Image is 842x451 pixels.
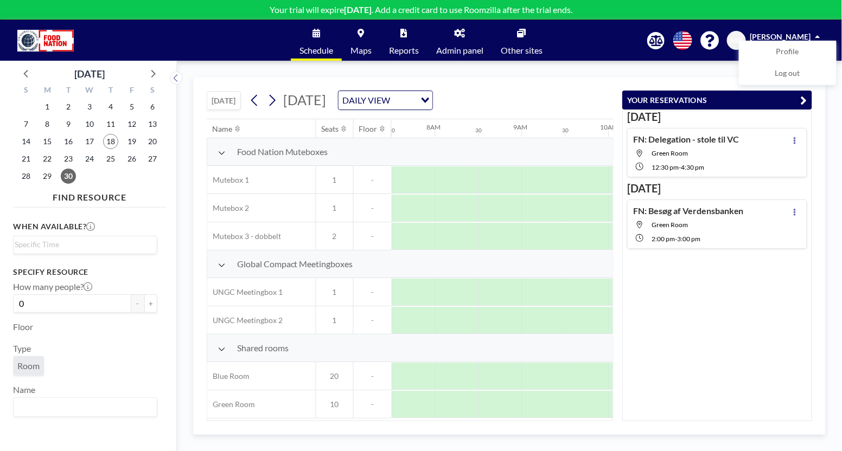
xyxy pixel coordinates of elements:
span: Schedule [299,46,333,55]
span: Monday, September 29, 2025 [40,169,55,184]
input: Search for option [394,93,414,107]
span: 1 [316,315,353,325]
span: Mutebox 3 - dobbelt [207,231,281,241]
span: Maps [350,46,372,55]
div: T [100,84,121,98]
span: Sunday, September 14, 2025 [18,134,34,149]
span: Tuesday, September 2, 2025 [61,99,76,114]
h4: FN: Delegation - stole til VC [633,134,739,145]
div: M [37,84,58,98]
span: Thursday, September 18, 2025 [103,134,118,149]
div: 8AM [427,123,441,131]
span: Green Room [207,400,255,409]
span: 4:30 PM [681,163,704,171]
span: Sunday, September 7, 2025 [18,117,34,132]
span: [PERSON_NAME] [750,32,811,41]
span: Saturday, September 20, 2025 [145,134,161,149]
div: 10AM [601,123,618,131]
div: W [79,84,100,98]
span: Reports [389,46,419,55]
span: Sunday, September 28, 2025 [18,169,34,184]
span: - [354,231,392,241]
span: Monday, September 8, 2025 [40,117,55,132]
label: Type [13,343,31,354]
span: Tuesday, September 16, 2025 [61,134,76,149]
span: Green Room [652,149,688,157]
span: Other sites [501,46,543,55]
span: DAILY VIEW [341,93,393,107]
span: Tuesday, September 30, 2025 [61,169,76,184]
div: [DATE] [74,66,105,81]
div: S [16,84,37,98]
span: Profile [776,47,799,57]
label: How many people? [13,281,92,292]
div: S [142,84,163,98]
div: Search for option [339,91,432,109]
a: Maps [342,20,380,61]
button: [DATE] [207,91,241,110]
button: + [144,294,157,313]
span: Thursday, September 25, 2025 [103,151,118,166]
span: Saturday, September 27, 2025 [145,151,161,166]
span: Monday, September 15, 2025 [40,134,55,149]
button: - [131,294,144,313]
div: 30 [476,127,482,134]
button: YOUR RESERVATIONS [622,91,812,109]
span: 2 [316,231,353,241]
span: - [354,371,392,381]
span: Wednesday, September 24, 2025 [82,151,97,166]
span: 20 [316,371,353,381]
span: Thursday, September 11, 2025 [103,117,118,132]
a: Reports [380,20,428,61]
span: Shared rooms [237,343,289,353]
span: Tuesday, September 23, 2025 [61,151,76,166]
span: Green Room [652,221,688,229]
span: Food Nation Muteboxes [237,146,328,157]
input: Search for option [15,400,151,414]
span: 1 [316,175,353,185]
a: Log out [739,63,836,85]
span: Monday, September 22, 2025 [40,151,55,166]
span: Friday, September 26, 2025 [124,151,139,166]
span: Friday, September 5, 2025 [124,99,139,114]
span: 1 [316,203,353,213]
span: - [354,175,392,185]
h3: Specify resource [13,267,157,277]
h4: FN: Besøg af Verdensbanken [633,205,744,216]
label: Floor [13,321,33,332]
span: - [675,235,677,243]
span: UNGC Meetingbox 2 [207,315,283,325]
a: Profile [739,41,836,63]
h4: FIND RESOURCE [13,188,166,203]
span: - [354,400,392,409]
span: UNGC Meetingbox 1 [207,287,283,297]
input: Search for option [15,239,151,250]
div: Search for option [14,236,157,253]
span: - [354,287,392,297]
span: Saturday, September 13, 2025 [145,117,161,132]
div: 30 [389,127,396,134]
span: [DATE] [284,92,327,108]
div: Name [213,124,233,134]
span: Wednesday, September 17, 2025 [82,134,97,149]
span: Room [17,360,40,371]
span: Saturday, September 6, 2025 [145,99,161,114]
span: Global Compact Meetingboxes [237,259,353,269]
span: Mutebox 1 [207,175,249,185]
a: Other sites [492,20,551,61]
span: Wednesday, September 3, 2025 [82,99,97,114]
span: Monday, September 1, 2025 [40,99,55,114]
div: 30 [563,127,569,134]
span: 12:30 PM [652,163,679,171]
div: Seats [322,124,339,134]
span: 1 [316,287,353,297]
div: T [58,84,79,98]
span: Wednesday, September 10, 2025 [82,117,97,132]
span: Admin panel [436,46,483,55]
span: Blue Room [207,371,250,381]
div: 9AM [514,123,528,131]
h3: [DATE] [627,182,807,195]
span: - [354,315,392,325]
span: 3:00 PM [677,235,700,243]
h3: [DATE] [627,110,807,124]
